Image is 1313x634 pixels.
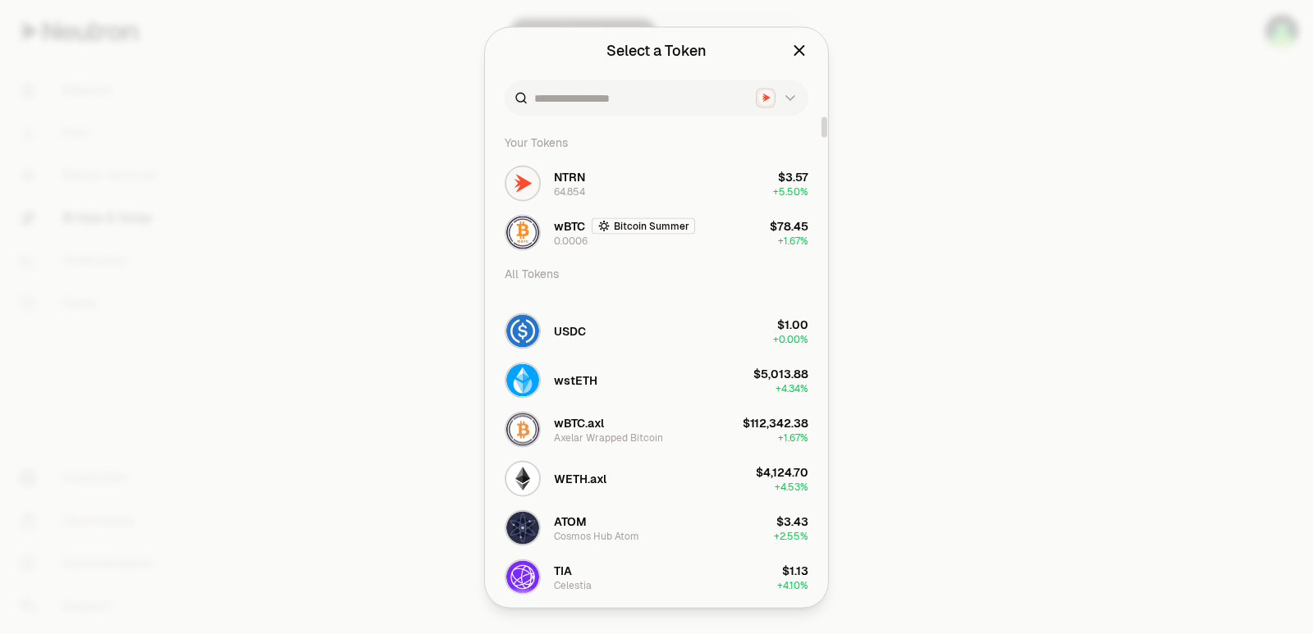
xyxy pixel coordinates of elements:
[775,480,808,493] span: + 4.53%
[495,454,818,503] button: WETH.axl LogoWETH.axl$4,124.70+4.53%
[774,529,808,542] span: + 2.55%
[773,332,808,345] span: + 0.00%
[777,578,808,591] span: + 4.10%
[777,316,808,332] div: $1.00
[554,234,588,247] div: 0.0006
[770,217,808,234] div: $78.45
[554,168,585,185] span: NTRN
[506,462,539,495] img: WETH.axl Logo
[495,208,818,257] button: wBTC LogowBTCBitcoin Summer0.0006$78.45+1.67%
[495,355,818,404] button: wstETH LogowstETH$5,013.88+4.34%
[554,322,586,339] span: USDC
[495,125,818,158] div: Your Tokens
[554,372,597,388] span: wstETH
[743,414,808,431] div: $112,342.38
[753,365,808,381] div: $5,013.88
[756,463,808,480] div: $4,124.70
[756,88,798,107] button: Neutron LogoNeutron Logo
[506,511,539,544] img: ATOM Logo
[506,413,539,445] img: wBTC.axl Logo
[506,166,539,199] img: NTRN Logo
[758,90,774,106] img: Neutron Logo
[495,404,818,454] button: wBTC.axl LogowBTC.axlAxelar Wrapped Bitcoin$112,342.38+1.67%
[592,217,695,234] button: Bitcoin Summer
[506,216,539,249] img: wBTC Logo
[495,158,818,208] button: NTRN LogoNTRN64.854$3.57+5.50%
[554,562,572,578] span: TIA
[554,513,587,529] span: ATOM
[778,234,808,247] span: + 1.67%
[495,503,818,552] button: ATOM LogoATOMCosmos Hub Atom$3.43+2.55%
[773,185,808,198] span: + 5.50%
[495,552,818,601] button: TIA LogoTIACelestia$1.13+4.10%
[554,217,585,234] span: wBTC
[554,470,606,486] span: WETH.axl
[778,168,808,185] div: $3.57
[554,414,604,431] span: wBTC.axl
[506,560,539,593] img: TIA Logo
[775,381,808,395] span: + 4.34%
[790,39,808,62] button: Close
[554,578,592,591] div: Celestia
[506,314,539,347] img: USDC Logo
[606,39,707,62] div: Select a Token
[554,431,663,444] div: Axelar Wrapped Bitcoin
[776,513,808,529] div: $3.43
[778,431,808,444] span: + 1.67%
[495,306,818,355] button: USDC LogoUSDC$1.00+0.00%
[495,257,818,290] div: All Tokens
[782,562,808,578] div: $1.13
[554,185,585,198] div: 64.854
[506,363,539,396] img: wstETH Logo
[554,529,639,542] div: Cosmos Hub Atom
